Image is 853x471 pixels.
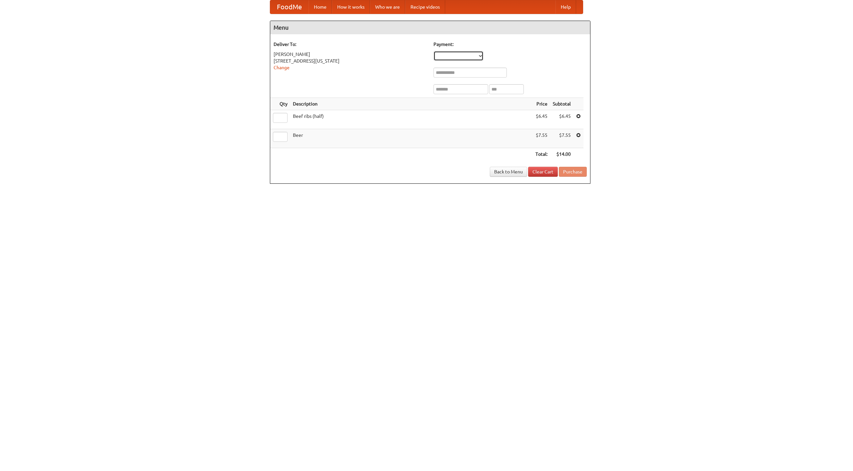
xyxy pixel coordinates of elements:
[533,110,550,129] td: $6.45
[533,98,550,110] th: Price
[274,51,427,58] div: [PERSON_NAME]
[490,167,527,177] a: Back to Menu
[559,167,587,177] button: Purchase
[290,98,533,110] th: Description
[550,110,573,129] td: $6.45
[270,21,590,34] h4: Menu
[550,98,573,110] th: Subtotal
[309,0,332,14] a: Home
[290,110,533,129] td: Beef ribs (half)
[370,0,405,14] a: Who we are
[270,0,309,14] a: FoodMe
[274,58,427,64] div: [STREET_ADDRESS][US_STATE]
[550,129,573,148] td: $7.55
[433,41,587,48] h5: Payment:
[405,0,445,14] a: Recipe videos
[274,41,427,48] h5: Deliver To:
[550,148,573,160] th: $14.00
[270,98,290,110] th: Qty
[533,148,550,160] th: Total:
[528,167,558,177] a: Clear Cart
[290,129,533,148] td: Beer
[274,65,290,70] a: Change
[533,129,550,148] td: $7.55
[332,0,370,14] a: How it works
[555,0,576,14] a: Help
